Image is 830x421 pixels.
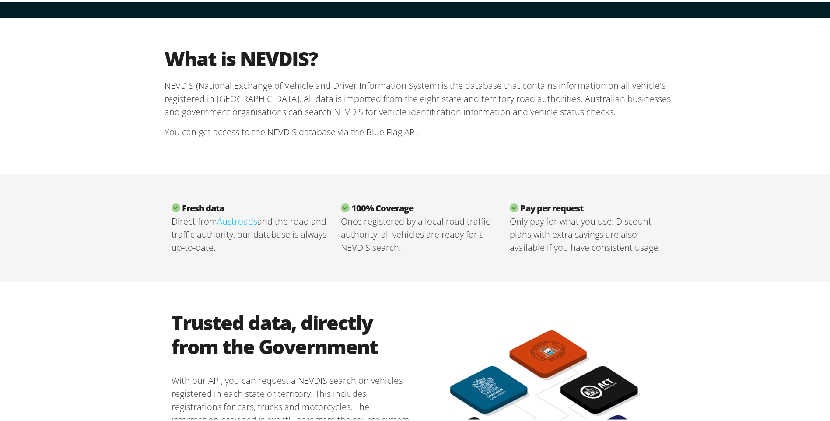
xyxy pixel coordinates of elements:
h2: What is NEVDIS? [165,45,672,69]
a: Austroads [217,214,257,225]
h3: Pay per request [510,200,665,213]
h2: Trusted data, directly from the Government [172,309,411,357]
h3: Fresh data [172,200,327,213]
h3: 100% Coverage [341,200,496,213]
p: Only pay for what you use. Discount plans with extra savings are also available if you have consi... [510,213,665,253]
p: Once registered by a local road traffic authority, all vehicles are ready for a NEVDIS search. [341,213,496,253]
p: Direct from and the road and traffic authority, our database is always up-to-date. [172,213,327,253]
p: NEVDIS (National Exchange of Vehicle and Driver Information System) is the database that contains... [165,77,672,117]
p: You can get access to the NEVDIS database via the Blue Flag API. [165,117,672,144]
